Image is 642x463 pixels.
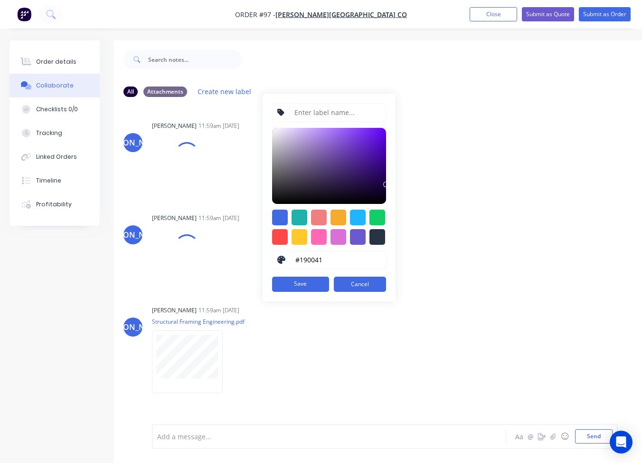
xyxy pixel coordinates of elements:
[123,87,138,97] div: All
[350,210,366,225] div: #1fb6ff
[36,105,78,114] div: Checklists 0/0
[9,169,100,193] button: Timeline
[152,306,197,315] div: [PERSON_NAME]
[272,277,329,292] button: Save
[525,431,536,442] button: @
[103,229,164,241] div: [PERSON_NAME]
[193,85,256,98] button: Create new label
[272,229,288,245] div: #ff4949
[289,104,386,122] input: Enter label name...
[198,306,239,315] div: 11:59am [DATE]
[272,210,288,225] div: #4169e1
[559,431,570,442] button: ☺
[334,277,386,292] button: Cancel
[369,229,385,245] div: #273444
[470,7,517,21] button: Close
[350,229,366,245] div: #6a5acd
[369,210,385,225] div: #13ce66
[9,74,100,97] button: Collaborate
[9,145,100,169] button: Linked Orders
[152,122,197,130] div: [PERSON_NAME]
[292,229,307,245] div: #ffc82c
[17,7,31,21] img: Factory
[36,129,62,137] div: Tracking
[103,321,164,333] div: [PERSON_NAME]
[292,210,307,225] div: #20b2aa
[9,121,100,145] button: Tracking
[9,97,100,121] button: Checklists 0/0
[36,153,77,161] div: Linked Orders
[330,210,346,225] div: #f6ab2f
[9,50,100,74] button: Order details
[103,137,164,148] div: [PERSON_NAME]
[152,214,197,222] div: [PERSON_NAME]
[575,429,613,444] button: Send
[198,214,239,222] div: 11:59am [DATE]
[579,7,631,21] button: Submit as Order
[275,10,407,19] a: [PERSON_NAME][GEOGRAPHIC_DATA] Co
[36,58,76,66] div: Order details
[152,318,245,326] p: Structural Framing Engineering.pdf
[36,200,72,209] div: Profitability
[330,229,346,245] div: #da70d6
[311,210,327,225] div: #f08080
[235,10,275,19] span: Order #97 -
[36,81,74,90] div: Collaborate
[610,431,633,453] div: Open Intercom Messenger
[513,431,525,442] button: Aa
[9,193,100,216] button: Profitability
[522,7,574,21] button: Submit as Quote
[311,229,327,245] div: #ff69b4
[36,176,61,185] div: Timeline
[198,122,239,130] div: 11:59am [DATE]
[148,50,242,69] input: Search notes...
[143,87,187,97] div: Attachments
